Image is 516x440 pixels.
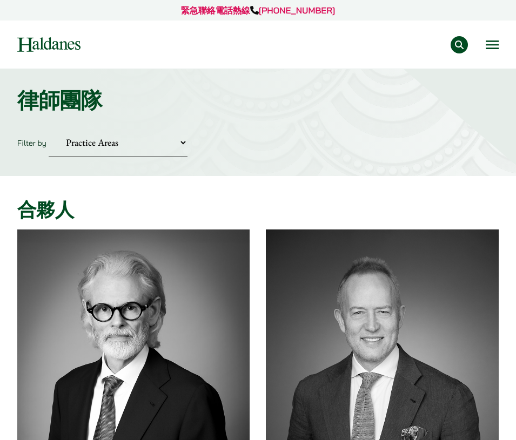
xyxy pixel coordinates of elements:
[17,138,46,148] label: Filter by
[17,37,81,52] img: Logo of Haldanes
[451,36,468,53] button: Search
[181,5,336,16] a: 緊急聯絡電話熱線[PHONE_NUMBER]
[17,199,499,222] h2: 合夥人
[486,40,499,49] button: Open menu
[17,87,499,113] h1: 律師團隊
